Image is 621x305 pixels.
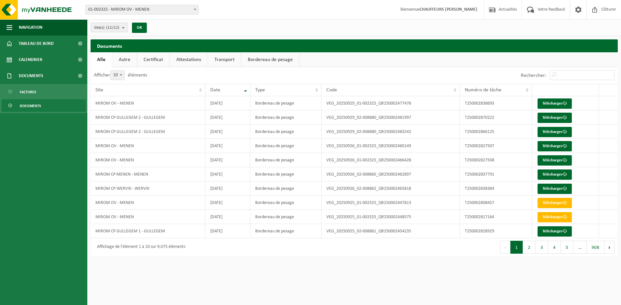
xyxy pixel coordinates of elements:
button: OK [132,23,147,33]
a: Alle [91,52,112,67]
a: Télécharger [538,212,572,222]
td: MIROM CP MENEN - MENEN [91,167,205,181]
td: VEG_20250925_01-002325_QR250002447813 [321,196,460,210]
td: MIROM OV - MENEN [91,196,205,210]
span: Documents [20,100,41,112]
span: Navigation [19,19,42,36]
td: VEG_20250925_02-008861_QR250002454235 [321,224,460,238]
a: Certificat [137,52,169,67]
td: VEG_20250926_01-002325_QR250002466428 [321,153,460,167]
a: Télécharger [538,113,572,123]
button: Previous [500,241,510,254]
td: T250002838693 [460,96,532,110]
label: Rechercher: [521,73,546,78]
td: MIROM OV - MENEN [91,153,205,167]
a: Télécharger [538,169,572,180]
span: … [573,241,587,254]
td: Bordereau de pesage [250,196,321,210]
td: VEG_20250929_02-008880_QR250002483242 [321,125,460,139]
strong: CHAUFFEURS [PERSON_NAME] [419,7,477,12]
td: Bordereau de pesage [250,110,321,125]
td: T250002817164 [460,210,532,224]
span: Code [326,87,337,93]
a: Autre [112,52,137,67]
span: 10 [111,71,124,80]
span: Documents [19,68,43,84]
a: Télécharger [538,226,572,237]
td: T250002838384 [460,181,532,196]
td: [DATE] [205,196,251,210]
a: Télécharger [538,198,572,208]
iframe: chat widget [3,291,108,305]
td: Bordereau de pesage [250,224,321,238]
button: 5 [561,241,573,254]
a: Attestations [170,52,208,67]
td: VEG_20250926_01-002325_QR250002460149 [321,139,460,153]
button: Next [605,241,615,254]
span: Type [255,87,265,93]
td: VEG_20250926_02-008862_QR250002465818 [321,181,460,196]
td: Bordereau de pesage [250,210,321,224]
td: VEG_20250926_02-008860_QR250002462897 [321,167,460,181]
td: T250002837791 [460,167,532,181]
td: MIROM OV - MENEN [91,210,205,224]
label: Afficher éléments [94,73,147,78]
td: Bordereau de pesage [250,181,321,196]
td: MIROM CP GULLEGEM 2 - GULLEGEM [91,125,205,139]
td: Bordereau de pesage [250,125,321,139]
td: MIROM CP GULLEGEM 2 - GULLEGEM [91,110,205,125]
td: [DATE] [205,110,251,125]
a: Bordereau de pesage [241,52,299,67]
a: Factures [2,86,86,98]
td: [DATE] [205,96,251,110]
button: 1 [510,241,523,254]
a: Télécharger [538,184,572,194]
td: Bordereau de pesage [250,96,321,110]
span: Tableau de bord [19,36,54,52]
span: Factures [20,86,36,98]
td: MIROM CP WERVIK - WERVIK [91,181,205,196]
td: [DATE] [205,210,251,224]
td: [DATE] [205,167,251,181]
span: Site [95,87,103,93]
h2: Documents [91,39,618,52]
td: [DATE] [205,224,251,238]
td: [DATE] [205,125,251,139]
a: Télécharger [538,141,572,151]
a: Télécharger [538,127,572,137]
a: Documents [2,99,86,112]
td: T250002827507 [460,139,532,153]
a: Télécharger [538,155,572,166]
span: Site(s) [94,23,119,33]
td: T250002808457 [460,196,532,210]
a: Télécharger [538,98,572,109]
button: 4 [548,241,561,254]
td: T250002827508 [460,153,532,167]
button: 2 [523,241,536,254]
button: 3 [536,241,548,254]
div: Affichage de l'élément 1 à 10 sur 9,075 éléments [94,241,185,253]
a: Transport [208,52,241,67]
td: Bordereau de pesage [250,153,321,167]
button: 908 [587,241,605,254]
span: 01-002325 - MIROM OV - MENEN [85,5,199,15]
td: VEG_20250925_01-002325_QR250002448575 [321,210,460,224]
td: VEG_20250929_01-002325_QR250002477476 [321,96,460,110]
count: (12/12) [106,25,119,30]
span: 10 [110,70,125,80]
span: Date [210,87,220,93]
td: Bordereau de pesage [250,167,321,181]
td: VEG_20250929_02-008880_QR250002481997 [321,110,460,125]
td: MIROM OV - MENEN [91,139,205,153]
td: MIROM CP GULLEGEM 1 - GULLEGEM [91,224,205,238]
span: Calendrier [19,52,42,68]
span: 01-002325 - MIROM OV - MENEN [86,5,198,14]
td: MIROM OV - MENEN [91,96,205,110]
td: T250002870222 [460,110,532,125]
td: T250002828929 [460,224,532,238]
td: Bordereau de pesage [250,139,321,153]
span: Numéro de tâche [465,87,501,93]
td: T250002866125 [460,125,532,139]
td: [DATE] [205,153,251,167]
button: Site(s)(12/12) [91,23,128,32]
